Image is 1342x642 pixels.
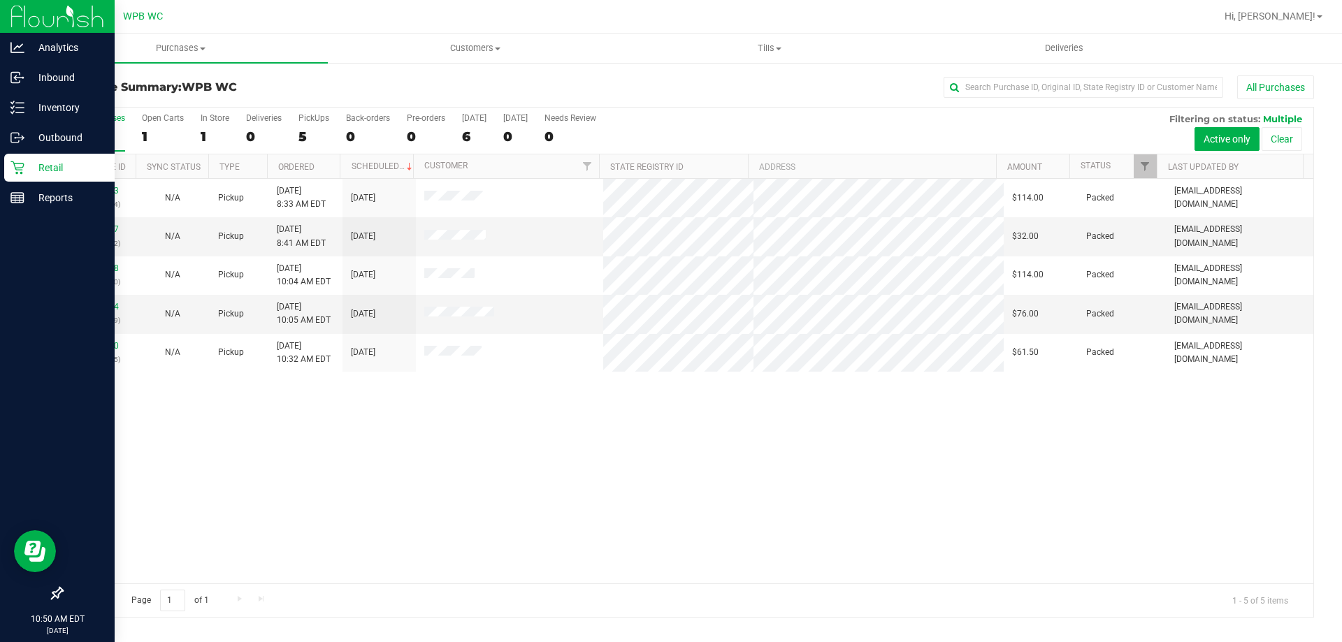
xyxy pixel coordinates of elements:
[10,41,24,54] inline-svg: Analytics
[1086,268,1114,282] span: Packed
[165,191,180,205] button: N/A
[142,113,184,123] div: Open Carts
[6,613,108,625] p: 10:50 AM EDT
[1174,223,1305,249] span: [EMAIL_ADDRESS][DOMAIN_NAME]
[576,154,599,178] a: Filter
[277,184,326,211] span: [DATE] 8:33 AM EDT
[277,340,331,366] span: [DATE] 10:32 AM EDT
[277,300,331,327] span: [DATE] 10:05 AM EDT
[80,341,119,351] a: 11972680
[1081,161,1111,170] a: Status
[503,113,528,123] div: [DATE]
[24,129,108,146] p: Outbound
[165,270,180,279] span: Not Applicable
[1086,346,1114,359] span: Packed
[503,129,528,145] div: 0
[34,42,328,54] span: Purchases
[1237,75,1314,99] button: All Purchases
[1086,191,1114,205] span: Packed
[329,42,621,54] span: Customers
[1225,10,1315,22] span: Hi, [PERSON_NAME]!
[165,347,180,357] span: Not Applicable
[352,161,415,171] a: Scheduled
[165,230,180,243] button: N/A
[165,309,180,319] span: Not Applicable
[277,223,326,249] span: [DATE] 8:41 AM EDT
[219,162,240,172] a: Type
[80,302,119,312] a: 11972274
[748,154,996,179] th: Address
[298,113,329,123] div: PickUps
[80,263,119,273] a: 11972248
[1174,300,1305,327] span: [EMAIL_ADDRESS][DOMAIN_NAME]
[1221,590,1299,611] span: 1 - 5 of 5 items
[24,159,108,176] p: Retail
[10,131,24,145] inline-svg: Outbound
[218,346,244,359] span: Pickup
[622,34,916,63] a: Tills
[1026,42,1102,54] span: Deliveries
[1262,127,1302,151] button: Clear
[80,186,119,196] a: 11971533
[62,81,479,94] h3: Purchase Summary:
[10,71,24,85] inline-svg: Inbound
[1169,113,1260,124] span: Filtering on status:
[277,262,331,289] span: [DATE] 10:04 AM EDT
[462,113,486,123] div: [DATE]
[346,129,390,145] div: 0
[10,161,24,175] inline-svg: Retail
[246,113,282,123] div: Deliveries
[147,162,201,172] a: Sync Status
[1012,307,1039,321] span: $76.00
[218,268,244,282] span: Pickup
[917,34,1211,63] a: Deliveries
[10,101,24,115] inline-svg: Inventory
[24,39,108,56] p: Analytics
[165,307,180,321] button: N/A
[1168,162,1239,172] a: Last Updated By
[351,307,375,321] span: [DATE]
[120,590,220,611] span: Page of 1
[1195,127,1260,151] button: Active only
[24,99,108,116] p: Inventory
[544,113,596,123] div: Needs Review
[165,346,180,359] button: N/A
[328,34,622,63] a: Customers
[610,162,684,172] a: State Registry ID
[1134,154,1157,178] a: Filter
[424,161,468,170] a: Customer
[123,10,163,22] span: WPB WC
[6,625,108,636] p: [DATE]
[10,191,24,205] inline-svg: Reports
[462,129,486,145] div: 6
[298,129,329,145] div: 5
[351,346,375,359] span: [DATE]
[24,69,108,86] p: Inbound
[201,129,229,145] div: 1
[1263,113,1302,124] span: Multiple
[1086,230,1114,243] span: Packed
[1007,162,1042,172] a: Amount
[1174,262,1305,289] span: [EMAIL_ADDRESS][DOMAIN_NAME]
[246,129,282,145] div: 0
[351,230,375,243] span: [DATE]
[24,189,108,206] p: Reports
[80,224,119,234] a: 11971937
[623,42,916,54] span: Tills
[944,77,1223,98] input: Search Purchase ID, Original ID, State Registry ID or Customer Name...
[218,307,244,321] span: Pickup
[142,129,184,145] div: 1
[351,191,375,205] span: [DATE]
[160,590,185,611] input: 1
[1174,340,1305,366] span: [EMAIL_ADDRESS][DOMAIN_NAME]
[278,162,315,172] a: Ordered
[1012,230,1039,243] span: $32.00
[201,113,229,123] div: In Store
[1012,191,1044,205] span: $114.00
[1012,346,1039,359] span: $61.50
[351,268,375,282] span: [DATE]
[182,80,237,94] span: WPB WC
[346,113,390,123] div: Back-orders
[165,193,180,203] span: Not Applicable
[1086,307,1114,321] span: Packed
